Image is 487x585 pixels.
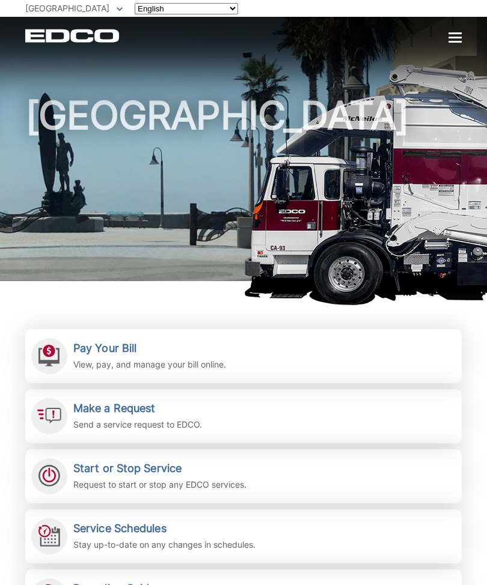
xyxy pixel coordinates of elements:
[135,3,238,14] select: Select a language
[73,478,247,491] p: Request to start or stop any EDCO services.
[73,538,256,551] p: Stay up-to-date on any changes in schedules.
[73,342,226,355] h2: Pay Your Bill
[25,389,462,443] a: Make a Request Send a service request to EDCO.
[25,509,462,563] a: Service Schedules Stay up-to-date on any changes in schedules.
[25,29,121,43] a: EDCD logo. Return to the homepage.
[73,418,202,431] p: Send a service request to EDCO.
[73,522,256,535] h2: Service Schedules
[25,3,109,13] span: [GEOGRAPHIC_DATA]
[25,329,462,383] a: Pay Your Bill View, pay, and manage your bill online.
[73,358,226,371] p: View, pay, and manage your bill online.
[25,96,462,286] h1: [GEOGRAPHIC_DATA]
[73,402,202,415] h2: Make a Request
[73,462,247,475] h2: Start or Stop Service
